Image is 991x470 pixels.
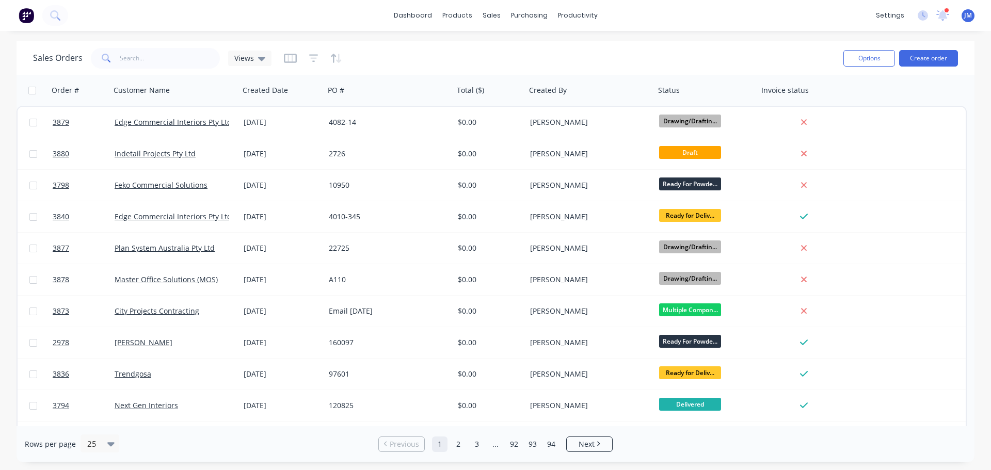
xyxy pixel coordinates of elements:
span: Previous [390,439,419,449]
div: Created By [529,85,567,95]
div: Email [DATE] [329,306,443,316]
div: [DATE] [244,212,321,222]
div: 120825 [329,400,443,411]
a: Jump forward [488,436,503,452]
span: Ready For Powde... [659,335,721,348]
div: [DATE] [244,337,321,348]
span: Views [234,53,254,63]
a: Next Gen Interiors [115,400,178,410]
ul: Pagination [374,436,617,452]
span: 3877 [53,243,69,253]
div: $0.00 [458,117,519,127]
div: [DATE] [244,243,321,253]
div: 97601 [329,369,443,379]
button: Options [843,50,895,67]
a: Previous page [379,439,424,449]
div: [PERSON_NAME] [530,117,645,127]
div: [PERSON_NAME] [530,212,645,222]
a: Page 2 [451,436,466,452]
span: Drawing/Draftin... [659,115,721,127]
div: 22725 [329,243,443,253]
button: Create order [899,50,958,67]
div: purchasing [506,8,553,23]
a: 3878 [53,264,115,295]
a: 3877 [53,233,115,264]
div: 10950 [329,180,443,190]
span: 3798 [53,180,69,190]
div: Customer Name [114,85,170,95]
div: $0.00 [458,274,519,285]
div: Status [658,85,680,95]
a: Master Office Solutions (MOS) [115,274,218,284]
div: [PERSON_NAME] [530,400,645,411]
div: $0.00 [458,243,519,253]
span: Next [579,439,595,449]
a: Indetail Projects Pty Ltd [115,149,196,158]
a: City Projects Contracting [115,306,199,316]
a: 3798 [53,170,115,201]
div: 4082-14 [329,117,443,127]
div: 4010-345 [329,212,443,222]
span: Rows per page [25,439,76,449]
a: Plan System Australia Pty Ltd [115,243,215,253]
div: [PERSON_NAME] [530,306,645,316]
div: [DATE] [244,149,321,159]
div: [DATE] [244,180,321,190]
span: 3794 [53,400,69,411]
div: $0.00 [458,369,519,379]
div: [PERSON_NAME] [530,274,645,285]
div: 2726 [329,149,443,159]
div: [DATE] [244,306,321,316]
span: Drawing/Draftin... [659,240,721,253]
span: Delivered [659,398,721,411]
div: A110 [329,274,443,285]
div: Total ($) [457,85,484,95]
div: [PERSON_NAME] [530,180,645,190]
a: 2978 [53,327,115,358]
a: [PERSON_NAME] [115,337,172,347]
a: 3794 [53,390,115,421]
span: Draft [659,146,721,159]
span: 3840 [53,212,69,222]
span: 3878 [53,274,69,285]
span: Ready for Deliv... [659,366,721,379]
div: [PERSON_NAME] [530,149,645,159]
img: Factory [19,8,34,23]
input: Search... [120,48,220,69]
div: PO # [328,85,344,95]
a: dashboard [389,8,437,23]
div: $0.00 [458,212,519,222]
a: 3880 [53,138,115,169]
div: [DATE] [244,117,321,127]
a: Trendgosa [115,369,151,379]
a: Edge Commercial Interiors Pty Ltd [115,117,232,127]
div: products [437,8,477,23]
span: 2978 [53,337,69,348]
a: 3836 [53,359,115,390]
span: 3880 [53,149,69,159]
div: Invoice status [761,85,809,95]
div: [DATE] [244,400,321,411]
a: Page 1 is your current page [432,436,447,452]
div: sales [477,8,506,23]
div: $0.00 [458,400,519,411]
span: Ready For Powde... [659,177,721,190]
span: Drawing/Draftin... [659,272,721,285]
div: $0.00 [458,337,519,348]
div: 160097 [329,337,443,348]
div: [DATE] [244,369,321,379]
div: productivity [553,8,603,23]
a: Page 92 [506,436,522,452]
span: 3879 [53,117,69,127]
span: Multiple Compon... [659,303,721,316]
div: [PERSON_NAME] [530,243,645,253]
a: 3879 [53,107,115,138]
span: 3836 [53,369,69,379]
h1: Sales Orders [33,53,83,63]
a: Page 93 [525,436,540,452]
span: 3873 [53,306,69,316]
a: Edge Commercial Interiors Pty Ltd [115,212,232,221]
div: $0.00 [458,306,519,316]
div: [PERSON_NAME] [530,369,645,379]
div: [PERSON_NAME] [530,337,645,348]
